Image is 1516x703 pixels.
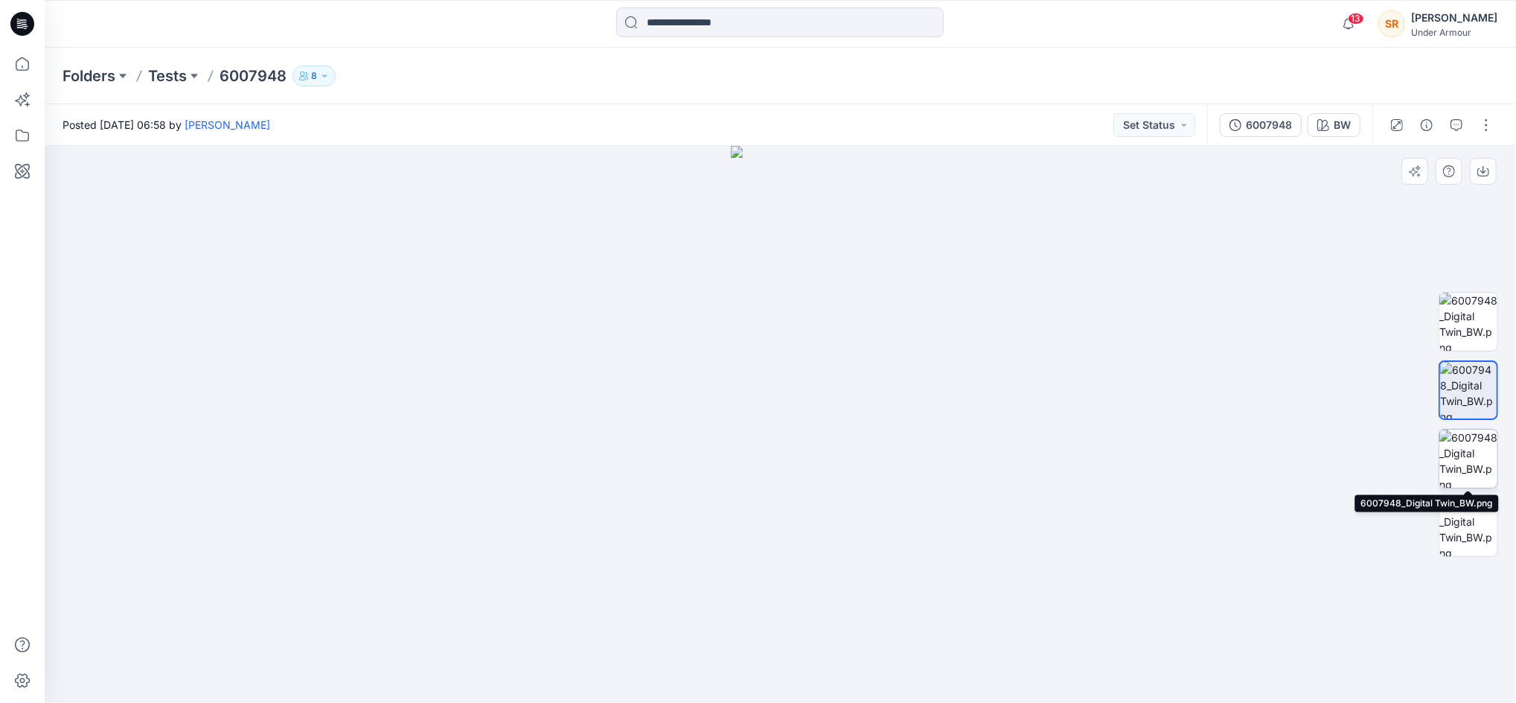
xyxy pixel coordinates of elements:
img: 6007948_Digital Twin_BW.png [1439,430,1497,488]
p: 8 [311,68,317,84]
div: [PERSON_NAME] [1411,9,1497,27]
p: 6007948 [220,66,287,86]
img: eyJhbGciOiJIUzI1NiIsImtpZCI6IjAiLCJzbHQiOiJzZXMiLCJ0eXAiOiJKV1QifQ.eyJkYXRhIjp7InR5cGUiOiJzdG9yYW... [731,146,830,703]
a: [PERSON_NAME] [185,118,270,131]
span: 13 [1348,13,1364,25]
div: 6007948 [1246,117,1292,133]
img: 6007948_Digital Twin_BW.png [1439,498,1497,556]
div: SR [1378,10,1405,37]
button: Details [1415,113,1439,137]
button: 6007948 [1220,113,1302,137]
a: Folders [63,66,115,86]
img: 6007948_Digital Twin_BW.png [1440,362,1497,419]
button: BW [1308,113,1360,137]
div: Under Armour [1411,27,1497,38]
span: Posted [DATE] 06:58 by [63,117,270,133]
div: BW [1334,117,1351,133]
img: 6007948_Digital Twin_BW.png [1439,293,1497,351]
a: Tests [148,66,187,86]
button: 8 [292,66,336,86]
